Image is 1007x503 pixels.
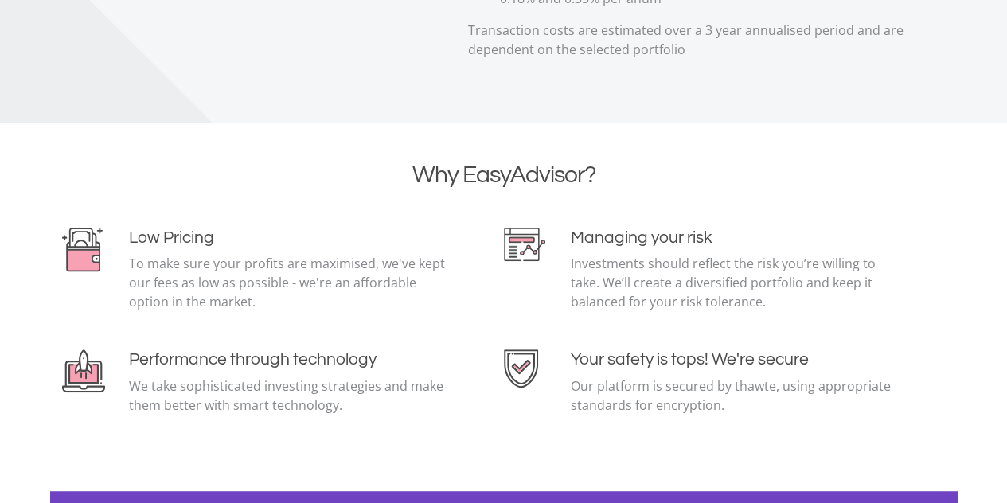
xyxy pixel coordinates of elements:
[62,161,946,189] h2: Why EasyAdvisor?
[468,21,946,59] p: Transaction costs are estimated over a 3 year annualised period and are dependent on the selected...
[129,376,453,415] p: We take sophisticated investing strategies and make them better with smart technology.
[571,376,895,415] p: Our platform is secured by thawte, using appropriate standards for encryption.
[129,228,453,248] h4: Low Pricing
[129,254,453,311] p: To make sure your profits are maximised, we've kept our fees as low as possible - we're an afford...
[129,349,453,369] h4: Performance through technology
[571,254,895,311] p: Investments should reflect the risk you’re willing to take. We’ll create a diversified portfolio ...
[571,228,895,248] h4: Managing your risk
[571,349,895,369] h4: Your safety is tops! We're secure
